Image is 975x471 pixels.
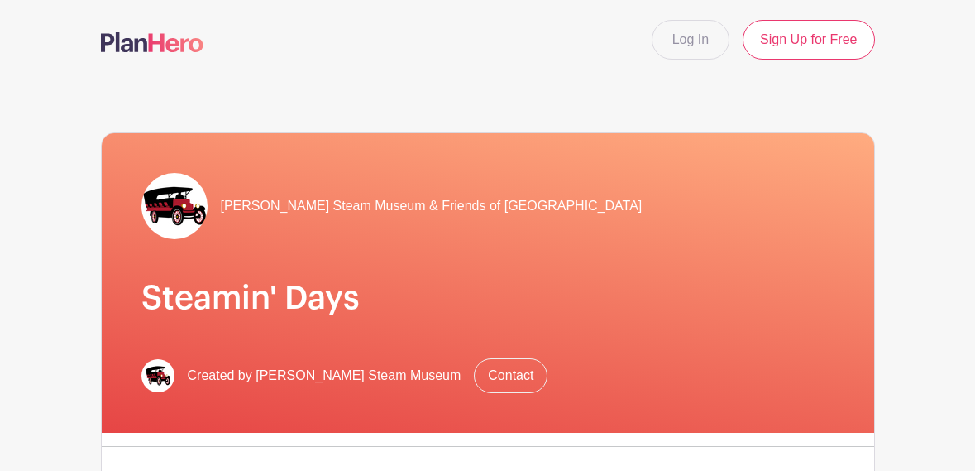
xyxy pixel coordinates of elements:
[743,20,874,60] a: Sign Up for Free
[474,358,547,393] a: Contact
[221,196,643,216] span: [PERSON_NAME] Steam Museum & Friends of [GEOGRAPHIC_DATA]
[188,366,461,386] span: Created by [PERSON_NAME] Steam Museum
[652,20,729,60] a: Log In
[141,279,834,319] h1: Steamin' Days
[101,32,203,52] img: logo-507f7623f17ff9eddc593b1ce0a138ce2505c220e1c5a4e2b4648c50719b7d32.svg
[141,173,208,239] img: FINAL_LOGOS-15.jpg
[141,359,174,392] img: FINAL_LOGOS-15.jpg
